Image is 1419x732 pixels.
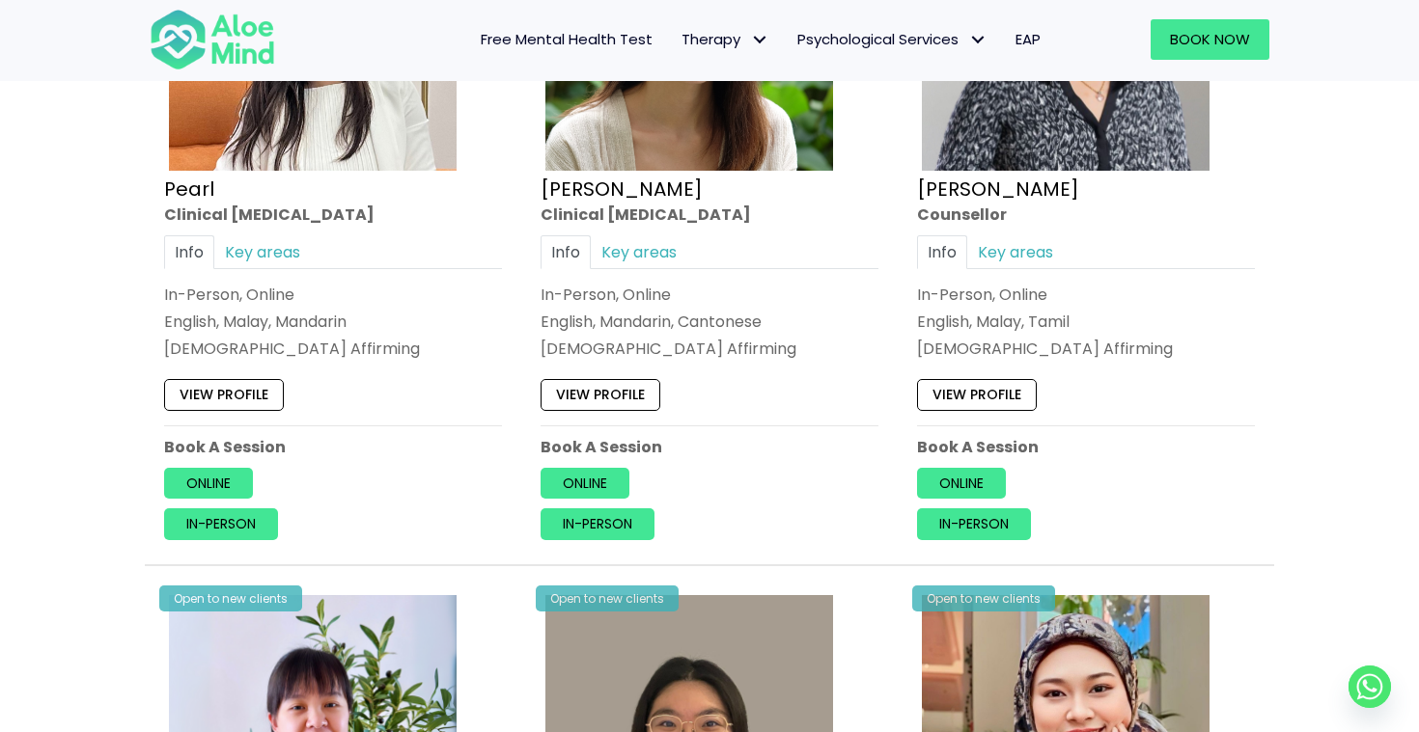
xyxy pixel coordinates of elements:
[917,235,967,269] a: Info
[797,29,987,49] span: Psychological Services
[541,176,703,203] a: [PERSON_NAME]
[541,311,878,333] p: English, Mandarin, Cantonese
[466,19,667,60] a: Free Mental Health Test
[1001,19,1055,60] a: EAP
[541,509,654,540] a: In-person
[1170,29,1250,49] span: Book Now
[541,380,660,411] a: View profile
[300,19,1055,60] nav: Menu
[912,585,1055,611] div: Open to new clients
[1349,665,1391,708] a: Whatsapp
[164,436,502,458] p: Book A Session
[164,203,502,226] div: Clinical [MEDICAL_DATA]
[917,436,1255,458] p: Book A Session
[541,339,878,361] div: [DEMOGRAPHIC_DATA] Affirming
[164,339,502,361] div: [DEMOGRAPHIC_DATA] Affirming
[917,339,1255,361] div: [DEMOGRAPHIC_DATA] Affirming
[917,203,1255,226] div: Counsellor
[963,26,991,54] span: Psychological Services: submenu
[682,29,768,49] span: Therapy
[150,8,275,71] img: Aloe mind Logo
[591,235,687,269] a: Key areas
[917,311,1255,333] p: English, Malay, Tamil
[541,468,629,499] a: Online
[917,380,1037,411] a: View profile
[214,235,311,269] a: Key areas
[536,585,679,611] div: Open to new clients
[164,284,502,306] div: In-Person, Online
[917,468,1006,499] a: Online
[1016,29,1041,49] span: EAP
[164,380,284,411] a: View profile
[164,176,214,203] a: Pearl
[541,235,591,269] a: Info
[917,509,1031,540] a: In-person
[783,19,1001,60] a: Psychological ServicesPsychological Services: submenu
[541,203,878,226] div: Clinical [MEDICAL_DATA]
[917,176,1079,203] a: [PERSON_NAME]
[164,468,253,499] a: Online
[481,29,653,49] span: Free Mental Health Test
[967,235,1064,269] a: Key areas
[1151,19,1269,60] a: Book Now
[164,235,214,269] a: Info
[164,311,502,333] p: English, Malay, Mandarin
[541,284,878,306] div: In-Person, Online
[917,284,1255,306] div: In-Person, Online
[164,509,278,540] a: In-person
[667,19,783,60] a: TherapyTherapy: submenu
[745,26,773,54] span: Therapy: submenu
[541,436,878,458] p: Book A Session
[159,585,302,611] div: Open to new clients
